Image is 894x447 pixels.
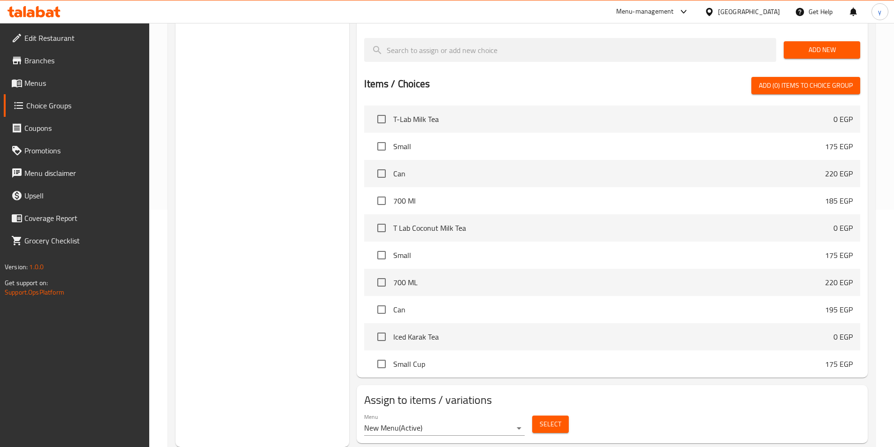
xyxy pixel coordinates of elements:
span: Select choice [372,300,391,319]
span: Select choice [372,354,391,374]
span: T-Lab Milk Tea [393,114,833,125]
span: Select choice [372,191,391,211]
span: Version: [5,261,28,273]
p: 0 EGP [833,114,853,125]
span: Select choice [372,218,391,238]
p: 220 EGP [825,168,853,179]
a: Choice Groups [4,94,149,117]
div: [GEOGRAPHIC_DATA] [718,7,780,17]
span: Menu disclaimer [24,167,142,179]
h2: Assign to items / variations [364,393,860,408]
p: 220 EGP [825,277,853,288]
span: Select choice [372,164,391,183]
label: Menu [364,414,378,419]
span: Select choice [372,273,391,292]
span: Iced Karak Tea [393,331,833,342]
span: Menus [24,77,142,89]
span: Get support on: [5,277,48,289]
p: 175 EGP [825,141,853,152]
span: Promotions [24,145,142,156]
span: Choice Groups [26,100,142,111]
span: Select [540,418,561,430]
input: search [364,38,776,62]
a: Coverage Report [4,207,149,229]
a: Menus [4,72,149,94]
a: Promotions [4,139,149,162]
a: Edit Restaurant [4,27,149,49]
span: Select choice [372,327,391,347]
span: Small [393,141,825,152]
span: Select choice [372,109,391,129]
p: 185 EGP [825,195,853,206]
span: Edit Restaurant [24,32,142,44]
a: Support.OpsPlatform [5,286,64,298]
span: Branches [24,55,142,66]
a: Upsell [4,184,149,207]
button: Select [532,416,569,433]
div: New Menu(Active) [364,421,525,436]
a: Menu disclaimer [4,162,149,184]
p: 0 EGP [833,222,853,234]
p: 195 EGP [825,304,853,315]
span: Select choice [372,245,391,265]
span: T Lab Coconut Milk Tea [393,222,833,234]
span: Can [393,304,825,315]
span: Small [393,250,825,261]
button: Add New [784,41,860,59]
a: Grocery Checklist [4,229,149,252]
span: Grocery Checklist [24,235,142,246]
span: 700 Ml [393,195,825,206]
span: Select choice [372,136,391,156]
span: Upsell [24,190,142,201]
span: Small Cup [393,358,825,370]
div: Menu-management [616,6,674,17]
span: Add New [791,44,853,56]
p: 175 EGP [825,358,853,370]
button: Add (0) items to choice group [751,77,860,94]
span: Add (0) items to choice group [759,80,853,91]
span: 700 ML [393,277,825,288]
span: Coverage Report [24,212,142,224]
a: Branches [4,49,149,72]
p: 0 EGP [833,331,853,342]
span: Coupons [24,122,142,134]
p: 175 EGP [825,250,853,261]
a: Coupons [4,117,149,139]
span: 1.0.0 [29,261,44,273]
span: Can [393,168,825,179]
span: y [878,7,881,17]
h2: Items / Choices [364,77,430,91]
